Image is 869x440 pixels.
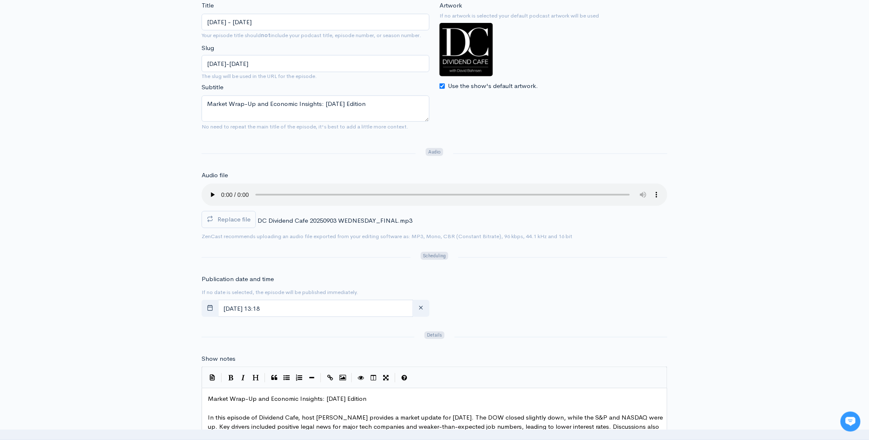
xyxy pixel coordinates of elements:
[202,43,214,53] label: Slug
[24,157,149,173] input: Search articles
[258,216,412,224] span: DC Dividend Cafe 20250903 WEDNESDAY_FINAL.mp3
[355,372,367,384] button: Toggle Preview
[280,372,293,384] button: Generic List
[398,372,411,384] button: Markdown Guide
[206,371,219,383] button: Insert Show Notes Template
[11,143,156,153] p: Find an answer quickly
[13,111,154,127] button: New conversation
[268,372,280,384] button: Quote
[336,372,349,384] button: Insert Image
[202,233,572,240] small: ZenCast recommends uploading an audio file exported from your editing software as: MP3, Mono, CBR...
[293,372,306,384] button: Numbered List
[202,32,421,39] small: Your episode title should include your podcast title, episode number, or season number.
[217,215,250,223] span: Replace file
[237,372,250,384] button: Italic
[421,252,448,260] span: Scheduling
[202,83,223,92] label: Subtitle
[395,373,396,383] i: |
[202,300,219,317] button: toggle
[426,148,443,156] span: Audio
[324,372,336,384] button: Create Link
[221,373,222,383] i: |
[202,171,228,180] label: Audio file
[202,96,429,122] textarea: Market Wrap-Up and Economic Insights: [DATE] Edition
[202,289,358,296] small: If no date is selected, the episode will be published immediately.
[250,372,262,384] button: Heading
[54,116,100,122] span: New conversation
[321,373,321,383] i: |
[13,55,154,96] h2: Just let us know if you need anything and we'll be happy to help! 🙂
[367,372,380,384] button: Toggle Side by Side
[440,1,462,10] label: Artwork
[261,32,270,39] strong: not
[306,372,318,384] button: Insert Horizontal Line
[13,40,154,54] h1: Hi 👋
[351,373,352,383] i: |
[412,300,429,317] button: clear
[380,372,392,384] button: Toggle Fullscreen
[202,123,408,130] small: No need to repeat the main title of the episode, it's best to add a little more context.
[202,55,429,72] input: title-of-episode
[202,274,274,284] label: Publication date and time
[448,81,538,91] label: Use the show's default artwork.
[225,372,237,384] button: Bold
[202,14,429,31] input: What is the episode's title?
[202,354,235,364] label: Show notes
[208,395,366,402] span: Market Wrap-Up and Economic Insights: [DATE] Edition
[440,12,667,20] small: If no artwork is selected your default podcast artwork will be used
[202,1,214,10] label: Title
[424,332,444,339] span: Details
[202,72,429,80] small: The slug will be used in the URL for the episode.
[841,412,861,432] iframe: gist-messenger-bubble-iframe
